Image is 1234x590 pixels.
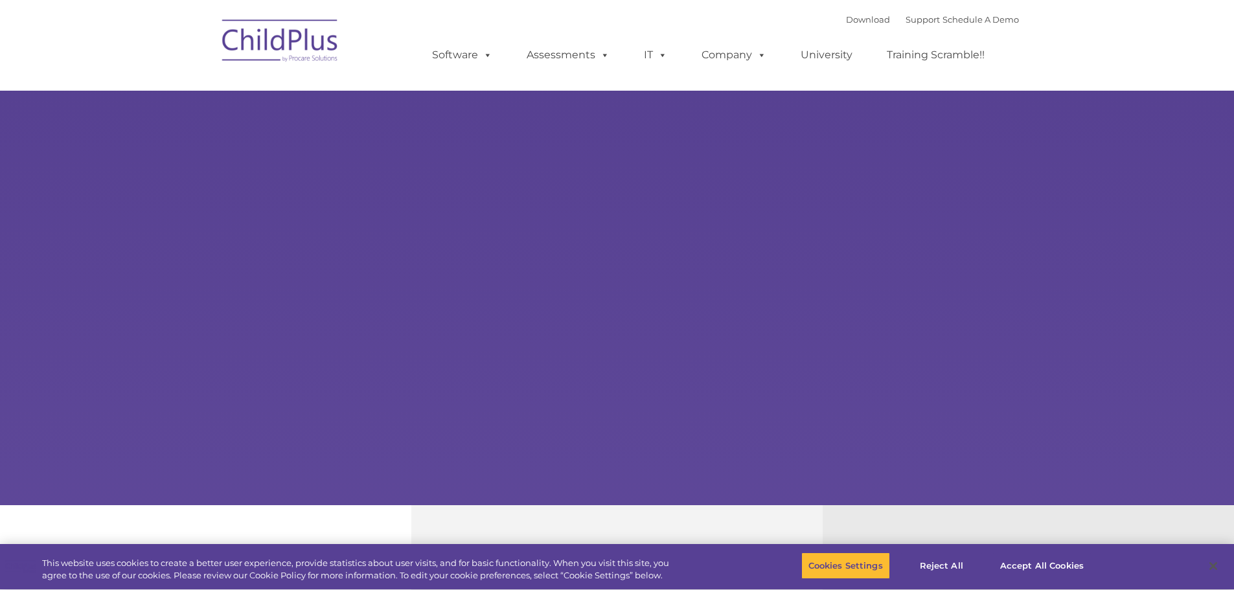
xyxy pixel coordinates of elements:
a: University [788,42,865,68]
a: Download [846,14,890,25]
button: Cookies Settings [801,552,890,580]
button: Close [1199,552,1228,580]
a: Schedule A Demo [943,14,1019,25]
button: Accept All Cookies [993,552,1091,580]
a: Assessments [514,42,623,68]
img: ChildPlus by Procare Solutions [216,10,345,75]
a: Company [689,42,779,68]
a: Software [419,42,505,68]
font: | [846,14,1019,25]
button: Reject All [901,552,982,580]
a: IT [631,42,680,68]
a: Training Scramble!! [874,42,998,68]
a: Support [906,14,940,25]
div: This website uses cookies to create a better user experience, provide statistics about user visit... [42,557,679,582]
